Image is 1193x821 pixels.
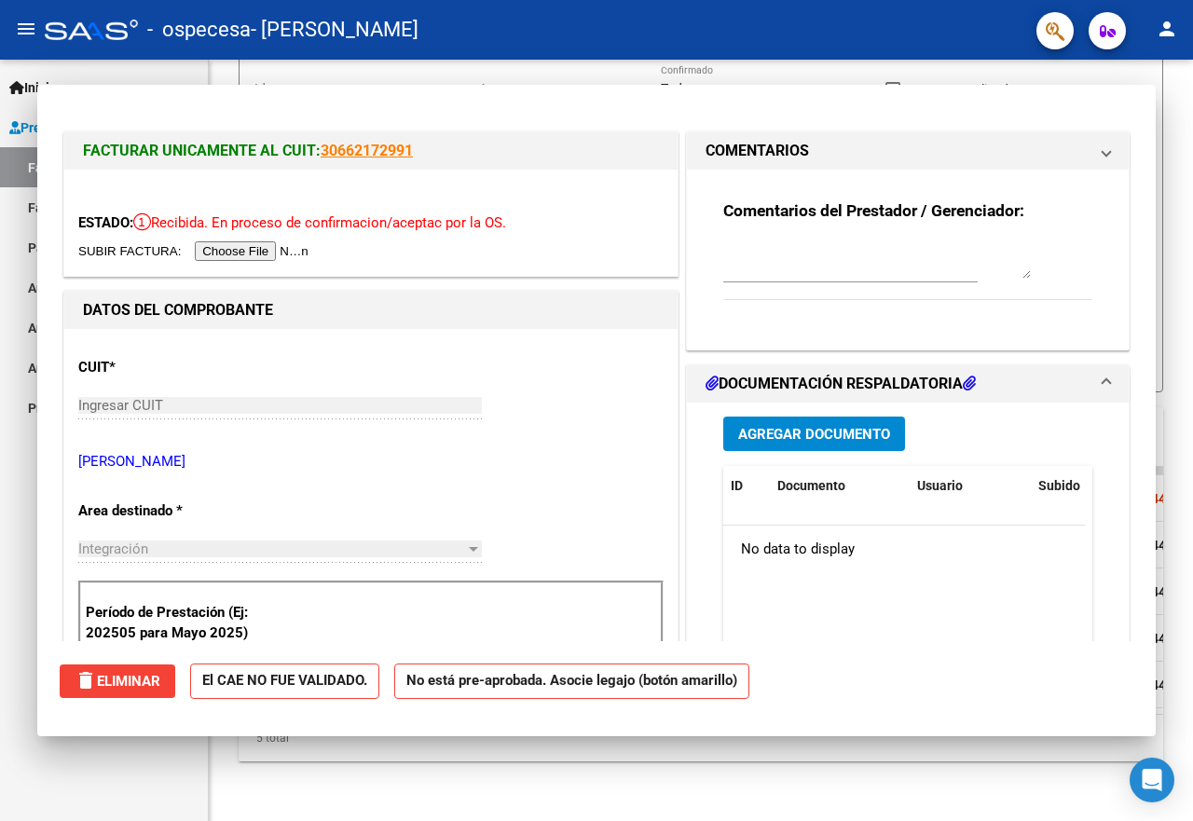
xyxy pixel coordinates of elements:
[908,78,1034,101] span: Mostrar totalizadores
[75,669,97,691] mat-icon: delete
[394,664,749,700] strong: No está pre-aprobada. Asocie legajo (botón amarillo)
[190,664,379,700] strong: El CAE NO FUE VALIDADO.
[706,140,809,162] h1: COMENTARIOS
[687,132,1129,170] mat-expansion-panel-header: COMENTARIOS
[1156,18,1178,40] mat-icon: person
[917,478,963,493] span: Usuario
[723,417,905,451] button: Agregar Documento
[661,81,696,96] span: Todos
[15,18,37,40] mat-icon: menu
[9,117,179,138] span: Prestadores / Proveedores
[770,466,910,506] datatable-header-cell: Documento
[723,466,770,506] datatable-header-cell: ID
[1130,758,1174,802] div: Open Intercom Messenger
[687,365,1129,403] mat-expansion-panel-header: DOCUMENTACIÓN RESPALDATORIA
[1038,478,1080,493] span: Subido
[251,9,418,50] span: - [PERSON_NAME]
[78,357,254,378] p: CUIT
[147,9,251,50] span: - ospecesa
[777,478,845,493] span: Documento
[738,426,890,443] span: Agregar Documento
[321,142,413,159] a: 30662172991
[706,373,976,395] h1: DOCUMENTACIÓN RESPALDATORIA
[75,673,160,690] span: Eliminar
[133,214,506,231] span: Recibida. En proceso de confirmacion/aceptac por la OS.
[60,664,175,698] button: Eliminar
[1031,466,1124,506] datatable-header-cell: Subido
[78,214,133,231] span: ESTADO:
[9,77,57,98] span: Inicio
[687,170,1129,349] div: COMENTARIOS
[78,500,254,522] p: Area destinado *
[239,715,1163,761] div: 5 total
[83,301,273,319] strong: DATOS DEL COMPROBANTE
[83,142,321,159] span: FACTURAR UNICAMENTE AL CUIT:
[687,403,1129,789] div: DOCUMENTACIÓN RESPALDATORIA
[723,526,1085,572] div: No data to display
[78,451,664,472] p: [PERSON_NAME]
[723,201,1024,220] strong: Comentarios del Prestador / Gerenciador:
[910,466,1031,506] datatable-header-cell: Usuario
[731,478,743,493] span: ID
[479,81,630,97] span: Area
[86,602,257,644] p: Período de Prestación (Ej: 202505 para Mayo 2025)
[78,540,148,557] span: Integración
